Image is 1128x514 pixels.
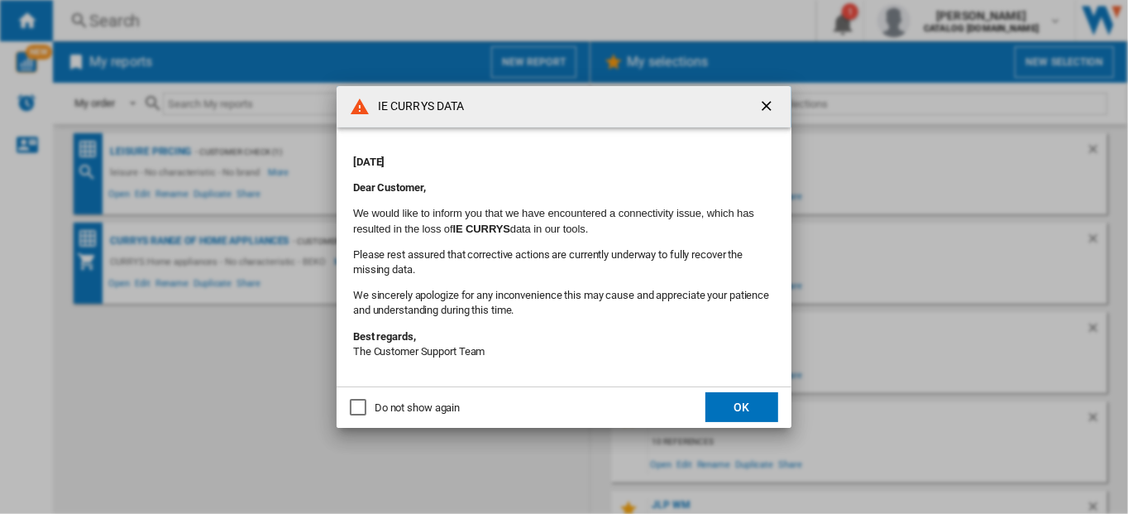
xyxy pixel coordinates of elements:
b: IE CURRYS [453,223,510,235]
ng-md-icon: getI18NText('BUTTONS.CLOSE_DIALOG') [758,98,778,118]
strong: Dear Customer, [353,181,426,194]
strong: [DATE] [353,156,385,168]
button: OK [705,392,778,422]
button: getI18NText('BUTTONS.CLOSE_DIALOG') [752,90,785,123]
md-checkbox: Do not show again [350,400,460,416]
p: Please rest assured that corrective actions are currently underway to fully recover the missing d... [353,247,775,277]
font: We would like to inform you that we have encountered a connectivity issue, which has resulted in ... [353,207,754,234]
div: Do not show again [375,401,460,416]
strong: Best regards, [353,330,416,343]
font: data in our tools. [510,223,588,235]
h4: IE CURRYS DATA [370,98,464,115]
p: The Customer Support Team [353,329,775,359]
p: We sincerely apologize for any inconvenience this may cause and appreciate your patience and unde... [353,288,775,318]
